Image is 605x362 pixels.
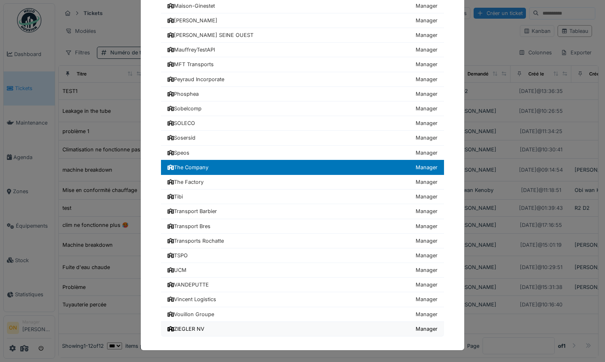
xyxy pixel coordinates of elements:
div: Manager [416,149,438,157]
div: Speos [167,149,189,157]
div: Manager [416,310,438,318]
a: MauffreyTestAPI Manager [161,43,444,57]
div: The Company [167,164,208,171]
div: Tibi [167,193,183,200]
div: Vouillon Groupe [167,310,214,318]
a: Sobelcomp Manager [161,101,444,116]
a: Sosersid Manager [161,131,444,145]
a: ZIEGLER NV Manager [161,322,444,336]
div: MauffreyTestAPI [167,46,215,54]
div: Manager [416,164,438,171]
div: Manager [416,281,438,289]
div: Maison-Ginestet [167,2,215,10]
div: Manager [416,46,438,54]
div: [PERSON_NAME] [167,17,217,24]
a: Phosphea Manager [161,87,444,101]
div: Manager [416,60,438,68]
a: Tibi Manager [161,190,444,204]
a: MFT Transports Manager [161,57,444,72]
div: TSPO [167,252,188,259]
a: SOLECO Manager [161,116,444,131]
div: Manager [416,119,438,127]
div: Phosphea [167,90,199,98]
a: Transport Barbier Manager [161,204,444,219]
a: TSPO Manager [161,248,444,263]
div: Manager [416,105,438,112]
a: The Company Manager [161,160,444,175]
div: VANDEPUTTE [167,281,209,289]
div: Manager [416,75,438,83]
div: Sobelcomp [167,105,202,112]
div: Manager [416,237,438,245]
div: Transport Barbier [167,207,217,215]
div: Manager [416,90,438,98]
div: Manager [416,17,438,24]
div: Manager [416,178,438,186]
a: UCM Manager [161,263,444,278]
div: Manager [416,252,438,259]
a: Transports Rochatte Manager [161,234,444,248]
a: Vincent Logistics Manager [161,292,444,307]
a: Transport Bres Manager [161,219,444,234]
div: ZIEGLER NV [167,325,204,333]
div: Manager [416,193,438,200]
a: [PERSON_NAME] SEINE OUEST Manager [161,28,444,43]
a: VANDEPUTTE Manager [161,278,444,292]
div: Transport Bres [167,222,210,230]
div: Manager [416,134,438,142]
div: UCM [167,266,187,274]
div: Manager [416,207,438,215]
a: Vouillon Groupe Manager [161,307,444,322]
a: Speos Manager [161,146,444,160]
div: MFT Transports [167,60,214,68]
div: Manager [416,222,438,230]
div: Manager [416,266,438,274]
a: [PERSON_NAME] Manager [161,13,444,28]
div: Manager [416,2,438,10]
div: Peyraud Incorporate [167,75,224,83]
div: Vincent Logistics [167,295,216,303]
div: The Factory [167,178,204,186]
div: Manager [416,325,438,333]
div: SOLECO [167,119,195,127]
div: Manager [416,31,438,39]
div: Manager [416,295,438,303]
div: Transports Rochatte [167,237,224,245]
div: [PERSON_NAME] SEINE OUEST [167,31,253,39]
div: Sosersid [167,134,195,142]
a: Peyraud Incorporate Manager [161,72,444,87]
a: The Factory Manager [161,175,444,190]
